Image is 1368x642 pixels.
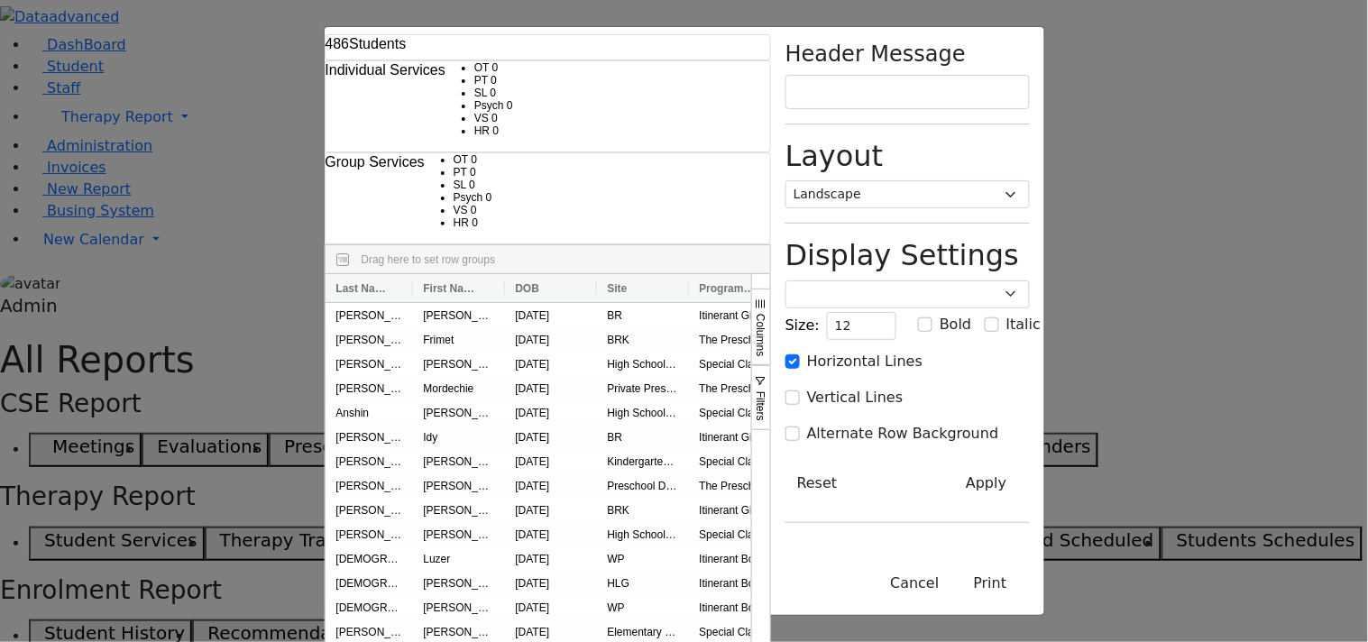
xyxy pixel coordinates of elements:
[807,351,923,372] label: Horizontal Lines
[505,595,597,619] div: [DATE]
[413,522,505,546] div: [PERSON_NAME]
[413,352,505,376] div: [PERSON_NAME]
[326,498,413,522] div: [PERSON_NAME]
[785,139,1030,173] h2: Layout
[326,498,1333,522] div: Press SPACE to select this row.
[490,87,496,99] span: 0
[689,498,781,522] div: Itinerant Girls
[454,153,468,166] span: OT
[505,522,597,546] div: [DATE]
[492,61,499,74] span: 0
[326,36,350,51] span: 486
[326,595,1333,619] div: Press SPACE to select this row.
[326,449,1333,473] div: Press SPACE to select this row.
[755,314,767,356] span: Columns
[454,166,467,179] span: PT
[785,238,1030,272] h2: Display Settings
[413,498,505,522] div: [PERSON_NAME]
[413,571,505,595] div: [PERSON_NAME]
[507,99,513,112] span: 0
[326,571,413,595] div: [DEMOGRAPHIC_DATA]
[413,376,505,400] div: Mordechie
[807,423,999,445] label: Alternate Row Background
[413,327,505,352] div: Frimet
[505,352,597,376] div: [DATE]
[689,327,781,352] div: The Preschool Itinerant
[474,87,487,99] span: SL
[940,314,971,335] label: Bold
[505,571,597,595] div: [DATE]
[474,99,504,112] span: Psych
[751,365,770,430] button: Filters
[491,74,497,87] span: 0
[326,327,1333,352] div: Press SPACE to select this row.
[474,74,488,87] span: PT
[326,425,1333,449] div: Press SPACE to select this row.
[326,327,413,352] div: [PERSON_NAME]
[505,473,597,498] div: [DATE]
[326,571,1333,595] div: Press SPACE to select this row.
[505,425,597,449] div: [DATE]
[413,303,505,327] div: [PERSON_NAME]
[413,400,505,425] div: [PERSON_NAME]
[689,595,781,619] div: Itinerant Boys
[597,498,689,522] div: BRK
[326,595,413,619] div: [DEMOGRAPHIC_DATA]
[689,571,781,595] div: Itinerant Boys
[597,327,689,352] div: BRK
[597,449,689,473] div: Kindergarten PS
[516,282,540,295] span: DOB
[454,204,468,216] span: VS
[326,473,1333,498] div: Press SPACE to select this row.
[413,425,505,449] div: Idy
[597,425,689,449] div: BR
[326,376,413,400] div: [PERSON_NAME]
[689,449,781,473] div: Special Class - K12
[326,376,1333,400] div: Press SPACE to select this row.
[755,391,767,421] span: Filters
[505,303,597,327] div: [DATE]
[413,473,505,498] div: [PERSON_NAME]
[597,595,689,619] div: WP
[505,400,597,425] div: [DATE]
[474,124,490,137] span: HR
[472,216,478,229] span: 0
[689,303,781,327] div: Itinerant Girls
[326,352,1333,376] div: Press SPACE to select this row.
[505,546,597,571] div: [DATE]
[943,466,1029,500] button: Apply
[597,376,689,400] div: Private Preschool
[326,61,445,78] h6: Individual Services
[491,112,498,124] span: 0
[326,522,1333,546] div: Press SPACE to select this row.
[424,282,480,295] span: First Name
[785,315,820,336] label: Size:
[597,522,689,546] div: High School Boys Division
[469,179,475,191] span: 0
[689,522,781,546] div: Special Class - K12
[1006,314,1041,335] label: Italic
[413,449,505,473] div: [PERSON_NAME]
[454,216,469,229] span: HR
[326,449,413,473] div: [PERSON_NAME]
[326,522,413,546] div: [PERSON_NAME]
[326,303,413,327] div: [PERSON_NAME]
[597,400,689,425] div: High School Boys Division
[326,35,407,52] h6: Students
[505,449,597,473] div: [DATE]
[486,191,492,204] span: 0
[474,112,489,124] span: VS
[597,473,689,498] div: Preschool Division
[454,191,483,204] span: Psych
[474,61,489,74] span: OT
[597,571,689,595] div: HLG
[689,352,781,376] div: Special Class - K12
[326,303,1333,327] div: Press SPACE to select this row.
[505,376,597,400] div: [DATE]
[362,253,496,266] span: Drag here to set row groups
[597,303,689,327] div: BR
[785,466,849,500] button: Reset
[413,546,505,571] div: Luzer
[689,473,781,498] div: The Preschool Half-Day
[336,282,388,295] span: Last Name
